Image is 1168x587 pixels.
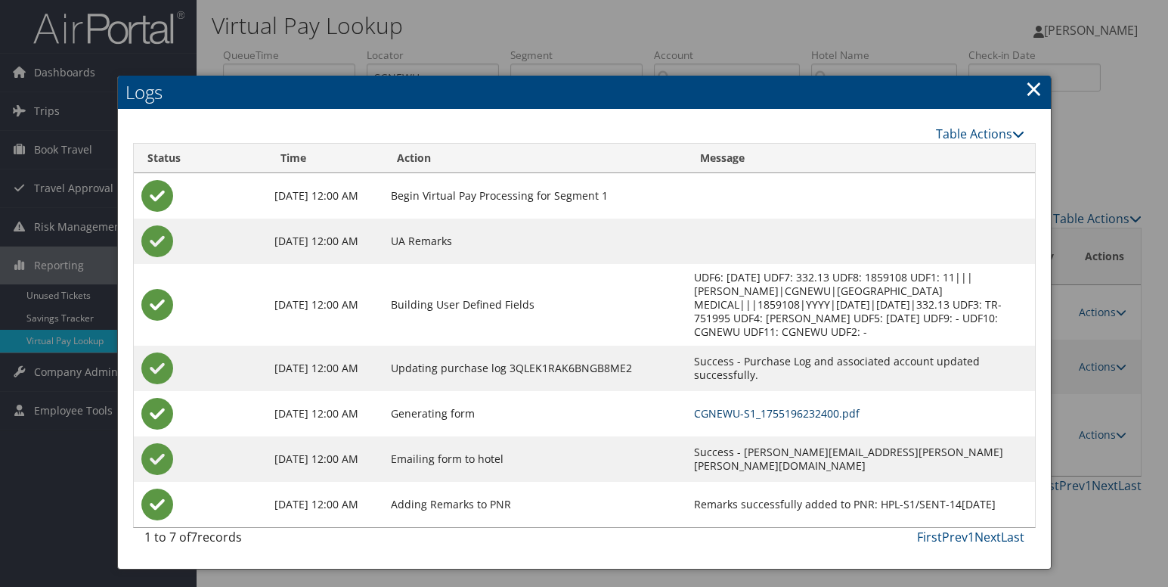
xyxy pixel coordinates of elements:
[383,391,686,436] td: Generating form
[942,529,968,545] a: Prev
[974,529,1001,545] a: Next
[383,436,686,482] td: Emailing form to hotel
[383,346,686,391] td: Updating purchase log 3QLEK1RAK6BNGB8ME2
[686,264,1035,346] td: UDF6: [DATE] UDF7: 332.13 UDF8: 1859108 UDF1: 11|||[PERSON_NAME]|CGNEWU|[GEOGRAPHIC_DATA] MEDICAL...
[191,529,197,545] span: 7
[144,528,348,554] div: 1 to 7 of records
[968,529,974,545] a: 1
[686,346,1035,391] td: Success - Purchase Log and associated account updated successfully.
[686,144,1035,173] th: Message: activate to sort column ascending
[1001,529,1024,545] a: Last
[267,346,383,391] td: [DATE] 12:00 AM
[936,126,1024,142] a: Table Actions
[267,436,383,482] td: [DATE] 12:00 AM
[686,482,1035,527] td: Remarks successfully added to PNR: HPL-S1/SENT-14[DATE]
[267,173,383,219] td: [DATE] 12:00 AM
[383,482,686,527] td: Adding Remarks to PNR
[267,219,383,264] td: [DATE] 12:00 AM
[383,264,686,346] td: Building User Defined Fields
[383,219,686,264] td: UA Remarks
[134,144,267,173] th: Status: activate to sort column ascending
[686,436,1035,482] td: Success - [PERSON_NAME][EMAIL_ADDRESS][PERSON_NAME][PERSON_NAME][DOMAIN_NAME]
[694,406,860,421] a: CGNEWU-S1_1755196232400.pdf
[383,173,686,219] td: Begin Virtual Pay Processing for Segment 1
[267,482,383,527] td: [DATE] 12:00 AM
[917,529,942,545] a: First
[267,144,383,173] th: Time: activate to sort column ascending
[267,391,383,436] td: [DATE] 12:00 AM
[267,264,383,346] td: [DATE] 12:00 AM
[118,76,1051,109] h2: Logs
[1025,73,1043,104] a: Close
[383,144,686,173] th: Action: activate to sort column ascending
